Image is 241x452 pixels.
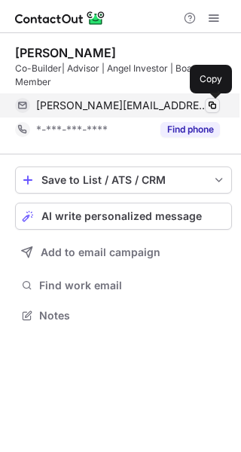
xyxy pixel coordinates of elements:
[39,309,226,322] span: Notes
[41,174,206,186] div: Save to List / ATS / CRM
[15,62,232,89] div: Co-Builder| Advisor | Angel Investor | Board Member
[39,279,226,292] span: Find work email
[41,246,160,258] span: Add to email campaign
[41,210,202,222] span: AI write personalized message
[15,275,232,296] button: Find work email
[36,99,209,112] span: [PERSON_NAME][EMAIL_ADDRESS][DOMAIN_NAME]
[15,45,116,60] div: [PERSON_NAME]
[15,203,232,230] button: AI write personalized message
[15,166,232,194] button: save-profile-one-click
[15,305,232,326] button: Notes
[15,9,105,27] img: ContactOut v5.3.10
[15,239,232,266] button: Add to email campaign
[160,122,220,137] button: Reveal Button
